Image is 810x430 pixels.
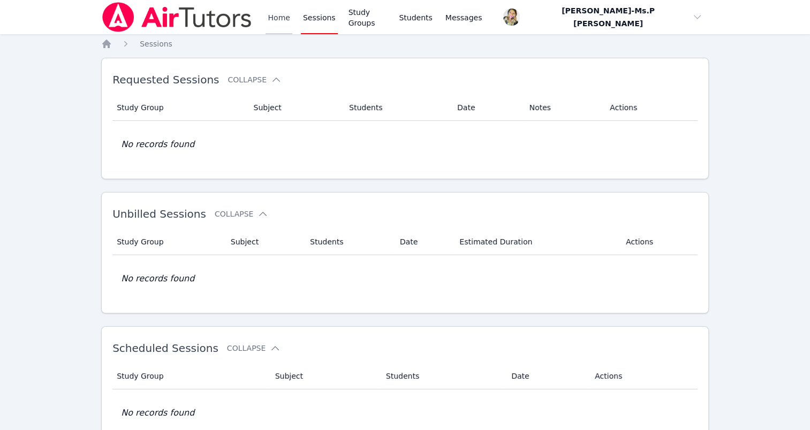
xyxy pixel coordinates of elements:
[112,363,269,389] th: Study Group
[393,229,453,255] th: Date
[228,74,281,85] button: Collapse
[101,39,709,49] nav: Breadcrumb
[588,363,698,389] th: Actions
[269,363,380,389] th: Subject
[112,208,206,220] span: Unbilled Sessions
[247,95,343,121] th: Subject
[343,95,451,121] th: Students
[112,73,219,86] span: Requested Sessions
[380,363,505,389] th: Students
[451,95,523,121] th: Date
[112,229,224,255] th: Study Group
[140,39,172,49] a: Sessions
[453,229,619,255] th: Estimated Duration
[140,40,172,48] span: Sessions
[112,342,218,355] span: Scheduled Sessions
[445,12,482,23] span: Messages
[101,2,253,32] img: Air Tutors
[304,229,393,255] th: Students
[112,95,247,121] th: Study Group
[227,343,281,354] button: Collapse
[505,363,588,389] th: Date
[619,229,698,255] th: Actions
[215,209,268,219] button: Collapse
[224,229,304,255] th: Subject
[603,95,698,121] th: Actions
[112,255,698,302] td: No records found
[523,95,603,121] th: Notes
[112,121,698,168] td: No records found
